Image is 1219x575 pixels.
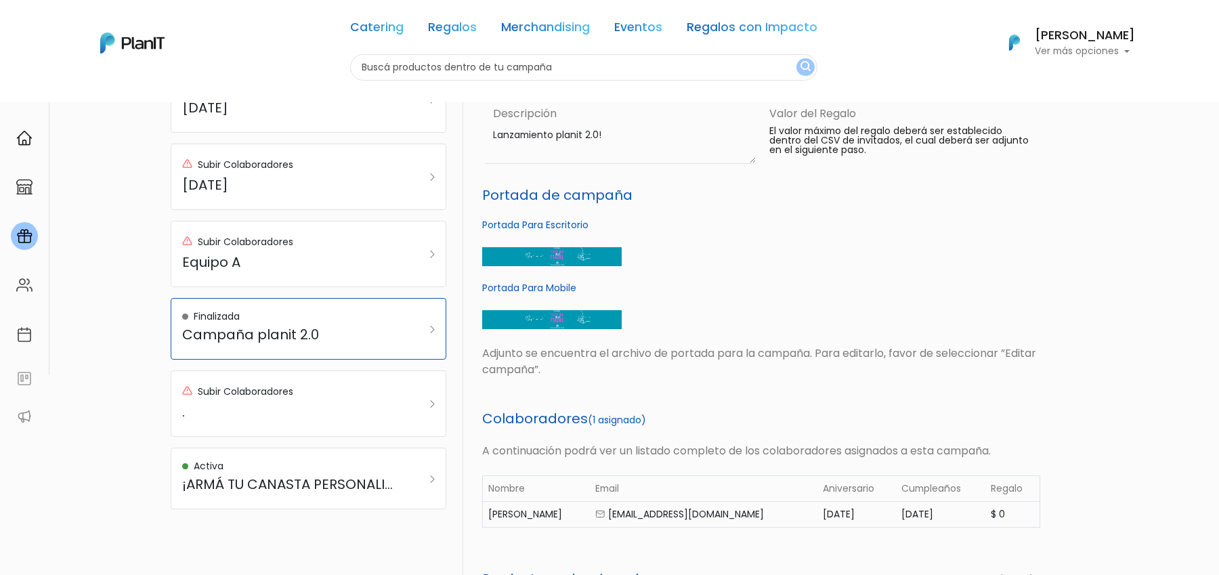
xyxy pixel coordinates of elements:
[194,459,223,473] p: Activa
[1035,47,1135,56] p: Ver más opciones
[430,400,435,408] img: arrow_right-9280cc79ecefa84298781467ce90b80af3baf8c02d32ced3b0099fbab38e4a3c.svg
[482,345,1040,378] p: Adjunto se encuentra el archivo de portada para la campaña. Para editarlo, favor de seleccionar ”...
[896,475,985,501] th: Cumpleaños
[595,507,812,521] div: [EMAIL_ADDRESS][DOMAIN_NAME]
[350,22,404,38] a: Catering
[16,326,33,343] img: calendar-87d922413cdce8b2cf7b7f5f62616a5cf9e4887200fb71536465627b3292af00.svg
[16,228,33,244] img: campaigns-02234683943229c281be62815700db0a1741e53638e28bf9629b52c665b00959.svg
[70,13,195,39] div: ¿Necesitás ayuda?
[182,177,397,193] h5: [DATE]
[595,509,605,519] img: email-e55c09aa6c8f9f6eb5c8f3fb65cd82e5684b5d9eb5134d3f9629283c6a313748.svg
[182,100,397,116] h5: [DATE]
[482,282,1040,294] h6: Portada Para Mobile
[182,236,192,246] img: red_alert-6692e104a25ef3cab186d5182d64a52303bc48961756e84929ebdd7d06494120.svg
[100,33,165,54] img: PlanIt Logo
[588,413,646,427] span: (1 asignado)
[350,54,817,81] input: Buscá productos dentro de tu campaña
[182,404,397,420] h5: .
[430,251,435,258] img: arrow_right-9280cc79ecefa84298781467ce90b80af3baf8c02d32ced3b0099fbab38e4a3c.svg
[198,385,293,399] p: Subir Colaboradores
[430,475,435,483] img: arrow_right-9280cc79ecefa84298781467ce90b80af3baf8c02d32ced3b0099fbab38e4a3c.svg
[769,127,1032,155] p: El valor máximo del regalo deberá ser establecido dentro del CSV de invitados, el cual deberá ser...
[985,475,1040,501] th: Regalo
[817,475,896,501] th: Aniversario
[16,408,33,425] img: partners-52edf745621dab592f3b2c58e3bca9d71375a7ef29c3b500c9f145b62cc070d4.svg
[171,370,446,437] a: Subir Colaboradores .
[182,158,192,169] img: red_alert-6692e104a25ef3cab186d5182d64a52303bc48961756e84929ebdd7d06494120.svg
[198,235,293,249] p: Subir Colaboradores
[171,298,446,360] a: Finalizada Campaña planit 2.0
[194,310,240,324] p: Finalizada
[430,173,435,181] img: arrow_right-9280cc79ecefa84298781467ce90b80af3baf8c02d32ced3b0099fbab38e4a3c.svg
[198,158,293,172] p: Subir Colaboradores
[171,144,446,210] a: Subir Colaboradores [DATE]
[182,326,397,343] h5: Campaña planit 2.0
[482,443,1040,459] p: A continuación podrá ver un listado completo de los colaboradores asignados a esta campaña.
[430,326,435,333] img: arrow_right-9280cc79ecefa84298781467ce90b80af3baf8c02d32ced3b0099fbab38e4a3c.svg
[16,130,33,146] img: home-e721727adea9d79c4d83392d1f703f7f8bce08238fde08b1acbfd93340b81755.svg
[488,507,584,521] div: [PERSON_NAME]
[595,482,619,495] span: translation missing: es.helpers.headers.email
[182,385,192,396] img: red_alert-6692e104a25ef3cab186d5182d64a52303bc48961756e84929ebdd7d06494120.svg
[482,247,622,266] img: banners__9_.png
[901,507,980,521] div: [DATE]
[501,22,590,38] a: Merchandising
[482,219,1040,231] h6: Portada Para Escritorio
[16,179,33,195] img: marketplace-4ceaa7011d94191e9ded77b95e3339b90024bf715f7c57f8cf31f2d8c509eaba.svg
[182,476,397,492] h5: ¡ARMÁ TU CANASTA PERSONALIZADA!
[16,370,33,387] img: feedback-78b5a0c8f98aac82b08bfc38622c3050aee476f2c9584af64705fc4e61158814.svg
[769,106,856,122] label: Valor del Regalo
[800,61,811,74] img: search_button-432b6d5273f82d61273b3651a40e1bd1b912527efae98b1b7a1b2c0702e16a8d.svg
[182,254,397,270] h5: Equipo A
[1035,30,1135,42] h6: [PERSON_NAME]
[687,22,817,38] a: Regalos con Impacto
[485,122,756,164] textarea: Lanzamiento planit 2.0!
[823,507,891,521] div: [DATE]
[16,277,33,293] img: people-662611757002400ad9ed0e3c099ab2801c6687ba6c219adb57efc949bc21e19d.svg
[428,22,477,38] a: Regalos
[614,22,662,38] a: Eventos
[171,448,446,509] a: Activa ¡ARMÁ TU CANASTA PERSONALIZADA!
[1000,28,1029,58] img: PlanIt Logo
[482,310,622,329] img: banners__9_.png
[482,410,1040,427] h5: Colaboradores
[991,25,1135,60] button: PlanIt Logo [PERSON_NAME] Ver más opciones
[482,187,1040,203] h5: Portada de campaña
[171,221,446,287] a: Subir Colaboradores Equipo A
[483,475,591,501] th: Nombre
[991,507,1034,521] div: $ 0
[488,106,756,122] label: Descripción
